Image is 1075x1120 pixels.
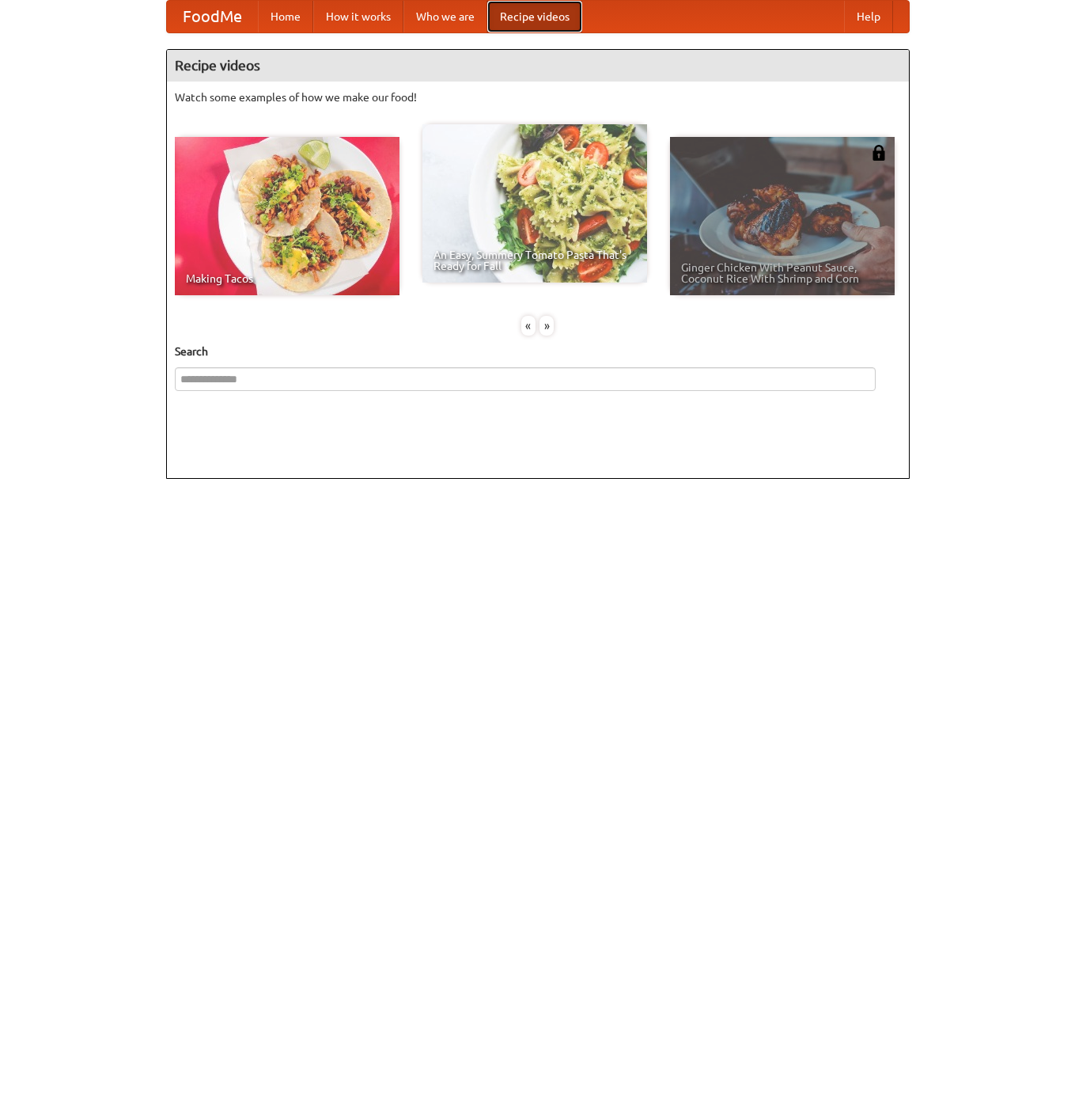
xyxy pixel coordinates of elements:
span: Making Tacos [186,273,388,284]
a: How it works [313,1,403,32]
a: Making Tacos [175,137,399,295]
a: An Easy, Summery Tomato Pasta That's Ready for Fall [422,124,647,283]
img: 483408.png [871,145,887,161]
a: FoodMe [167,1,258,32]
h5: Search [175,344,901,359]
h4: Recipe videos [167,50,909,82]
div: « [521,316,536,336]
a: Home [258,1,313,32]
a: Recipe videos [487,1,582,32]
a: Help [844,1,893,32]
p: Watch some examples of how we make our food! [175,89,901,105]
div: » [539,316,554,336]
span: An Easy, Summery Tomato Pasta That's Ready for Fall [433,249,636,271]
a: Who we are [403,1,487,32]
